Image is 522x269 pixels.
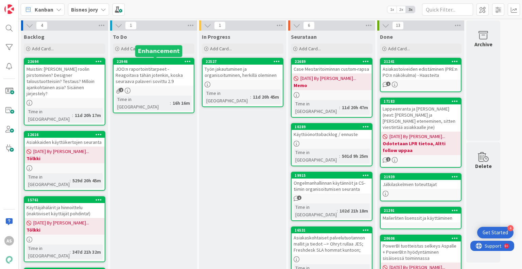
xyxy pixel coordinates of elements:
[381,235,461,263] div: 20606PowerBI tuotteistus selkeys Aspalle + PowerBI:n hyödyntäminen sisäisessä toiminnassa
[383,140,459,154] b: Odotetaan LPR tietoa, Altti follow uppaa
[203,65,283,80] div: Työn jakautuminen ja organisoituminen, herkillä oleminen
[381,58,461,80] div: 21241Asiakastoiveiden edistäminen (PRE:n PO:n näkökulma) - Haasteita
[117,59,194,64] div: 22946
[203,58,283,65] div: 22527
[384,236,461,241] div: 20606
[381,174,461,180] div: 21939
[24,197,105,203] div: 15761
[292,227,372,254] div: 16531Asiakaskohtaiset palvelutuotannon mallit ja tiedot --> Ohryt rullaa JES; Freshdesk SLA homma...
[380,33,393,40] span: Done
[72,112,73,119] span: :
[477,227,514,238] div: Open Get Started checklist, remaining modules: 4
[292,130,372,139] div: Käyttöönottobacklog / ennuste
[381,58,461,65] div: 21241
[381,207,461,222] div: 21291Mailerliten lisenssit ja käyttäminen
[392,21,404,30] span: 13
[292,172,372,194] div: 19915Ongelmanhallinnan käytännöt ja CS-tiimin organisoitumisen seuranta
[381,214,461,222] div: Mailerliten lisenssit ja käyttäminen
[24,65,105,98] div: Muistiin: [PERSON_NAME] roolin pirstominen? Designer taloustuotteisiin? Testaus? Milloin ajankoht...
[292,233,372,254] div: Asiakaskohtaiset palvelutuotannon mallit ja tiedot --> Ohryt rullaa JES; Freshdesk SLA hommat kun...
[202,58,283,107] a: 22527Työn jakautuminen ja organisoituminen, herkillä oleminenTime in [GEOGRAPHIC_DATA]:11d 20h 45m
[27,245,70,259] div: Time in [GEOGRAPHIC_DATA]
[70,248,71,256] span: :
[380,173,462,201] a: 21939Jälkilaskelmien toteuttajat
[4,255,14,265] img: avatar
[299,46,321,52] span: Add Card...
[380,98,462,168] a: 17183Lappeenranta ja [PERSON_NAME] (next: [PERSON_NAME] ja [PERSON_NAME] eteneminen, sitten viest...
[294,149,339,164] div: Time in [GEOGRAPHIC_DATA]
[381,174,461,189] div: 21939Jälkilaskelmien toteuttajat
[292,58,372,65] div: 22689
[138,48,180,54] h5: Enhancement
[292,65,372,73] div: Case Mestaritoiminnan custom-rapsa
[339,104,340,111] span: :
[33,219,89,226] span: [DATE] By [PERSON_NAME]...
[36,21,48,30] span: 4
[397,6,406,13] span: 2x
[292,124,372,139] div: 10289Käyttöönottobacklog / ennuste
[214,21,226,30] span: 1
[292,227,372,233] div: 16531
[381,180,461,189] div: Jälkilaskelmien toteuttajat
[24,131,105,191] a: 12616Asiakkaiden käyttökertojen seuranta[DATE] By [PERSON_NAME]...TölkkiTime in [GEOGRAPHIC_DATA]...
[28,198,105,202] div: 15761
[27,108,72,123] div: Time in [GEOGRAPHIC_DATA]
[384,99,461,104] div: 17183
[24,196,105,262] a: 15761Käyttäjähälärit ja hinnoittelu (inaktiiviset käyttäjät pohdinta!)[DATE] By [PERSON_NAME]...T...
[381,104,461,132] div: Lappeenranta ja [PERSON_NAME] (next: [PERSON_NAME] ja [PERSON_NAME] eteneminen, sitten viestintää...
[250,93,251,101] span: :
[295,124,372,129] div: 10289
[295,173,372,178] div: 19915
[381,235,461,241] div: 20606
[384,59,461,64] div: 21241
[116,96,170,111] div: Time in [GEOGRAPHIC_DATA]
[384,208,461,213] div: 21291
[24,33,45,40] span: Backlog
[14,1,31,9] span: Support
[28,59,105,64] div: 22694
[27,173,70,188] div: Time in [GEOGRAPHIC_DATA]
[292,179,372,194] div: Ongelmanhallinnan käytännöt ja CS-tiimin organisoitumisen seuranta
[71,248,103,256] div: 347d 21h 32m
[381,98,461,104] div: 17183
[381,65,461,80] div: Asiakastoiveiden edistäminen (PRE:n PO:n näkökulma) - Haasteita
[73,112,103,119] div: 11d 20h 17m
[381,241,461,263] div: PowerBI tuotteistus selkeys Aspalle + PowerBI:n hyödyntäminen sisäisessä toiminnassa
[206,59,283,64] div: 22527
[24,58,105,125] a: 22694Muistiin: [PERSON_NAME] roolin pirstominen? Designer taloustuotteisiin? Testaus? Milloin aja...
[291,123,372,166] a: 10289Käyttöönottobacklog / ennusteTime in [GEOGRAPHIC_DATA]:501d 9h 25m
[24,132,105,138] div: 12616
[114,58,194,65] div: 22946
[291,172,372,221] a: 19915Ongelmanhallinnan käytännöt ja CS-tiimin organisoitumisen seurantaTime in [GEOGRAPHIC_DATA]:...
[340,152,370,160] div: 501d 9h 25m
[114,58,194,86] div: 22946JOO:n raportointitarpeet - Reagoitava tähän jotenkin, koska seuraava palaveri sovittu 2.9
[71,177,103,184] div: 529d 20h 45m
[339,152,340,160] span: :
[32,46,54,52] span: Add Card...
[422,3,473,16] input: Quick Filter...
[292,172,372,179] div: 19915
[33,148,89,155] span: [DATE] By [PERSON_NAME]...
[340,104,370,111] div: 11d 20h 47m
[292,124,372,130] div: 10289
[380,207,462,229] a: 21291Mailerliten lisenssit ja käyttäminen
[121,46,143,52] span: Add Card...
[292,58,372,73] div: 22689Case Mestaritoiminnan custom-rapsa
[113,33,127,40] span: To Do
[300,75,356,82] span: [DATE] By [PERSON_NAME]...
[125,21,137,30] span: 1
[205,89,250,104] div: Time in [GEOGRAPHIC_DATA]
[171,99,192,107] div: 16h 16m
[210,46,232,52] span: Add Card...
[24,197,105,218] div: 15761Käyttäjähälärit ja hinnoittelu (inaktiiviset käyttäjät pohdinta!)
[24,203,105,218] div: Käyttäjähälärit ja hinnoittelu (inaktiiviset käyttäjät pohdinta!)
[24,58,105,98] div: 22694Muistiin: [PERSON_NAME] roolin pirstominen? Designer taloustuotteisiin? Testaus? Milloin aja...
[28,132,105,137] div: 12616
[303,21,315,30] span: 6
[24,138,105,147] div: Asiakkaiden käyttökertojen seuranta
[294,203,337,218] div: Time in [GEOGRAPHIC_DATA]
[337,207,338,215] span: :
[381,207,461,214] div: 21291
[384,174,461,179] div: 21939
[338,207,370,215] div: 102d 21h 18m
